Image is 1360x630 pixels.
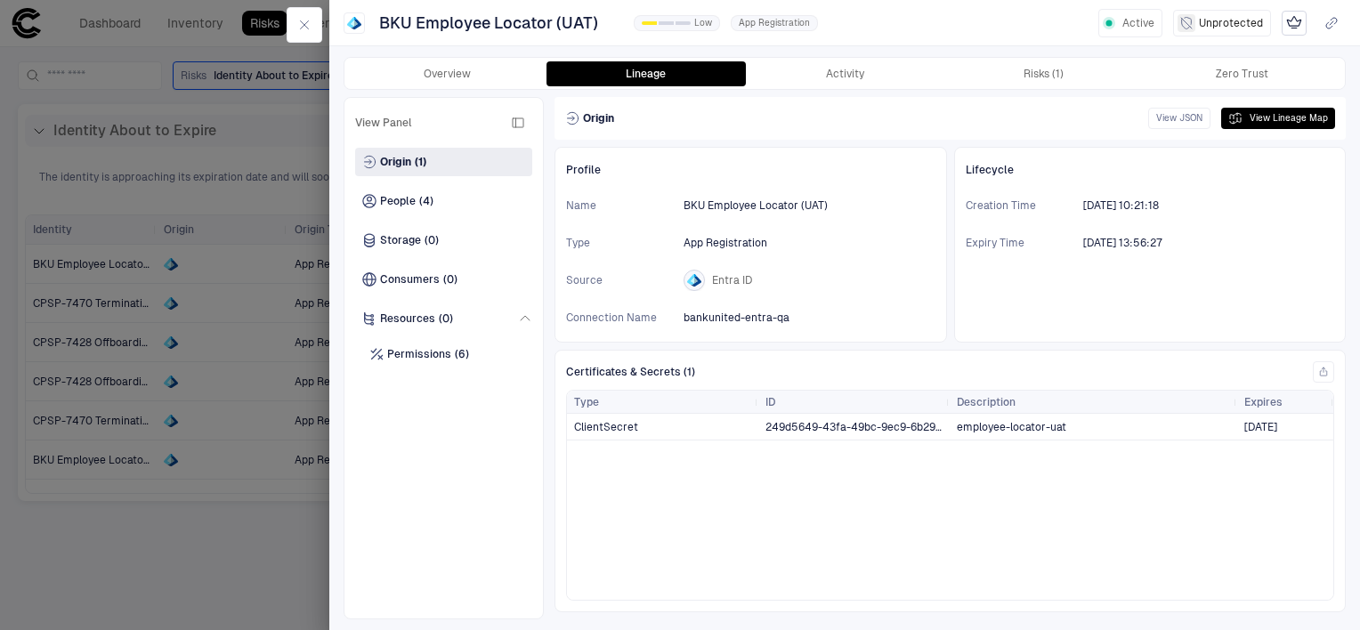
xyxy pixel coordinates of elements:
div: Entra ID [687,273,701,287]
span: Type [566,236,673,250]
div: 2 [676,21,691,25]
span: App Registration [684,236,767,250]
span: Unprotected [1199,16,1263,30]
span: Connection Name [566,311,673,325]
span: Resources [380,311,435,326]
button: Lineage [546,61,745,86]
div: Export [1318,367,1329,377]
span: Description [957,395,1016,409]
span: BKU Employee Locator (UAT) [379,12,598,34]
span: [DATE] [1244,421,1277,433]
span: Type [574,395,599,409]
span: Storage [380,233,421,247]
span: Creation Time [966,198,1073,213]
span: ClientSecret [574,421,638,433]
div: Risks (1) [1024,67,1064,81]
span: People [380,194,416,208]
button: BKU Employee Locator (UAT) [376,9,623,37]
button: 9/21/2025 17:56:27 (GMT+00:00 UTC) [1080,229,1187,257]
div: 9/21/2025 17:56:27 (GMT+00:00 UTC) [1083,236,1162,250]
span: [DATE] 13:56:27 [1083,236,1162,250]
div: Lifecycle [966,158,1335,182]
div: Resources(0) [355,304,532,333]
button: App Registration [680,229,792,257]
span: View Panel [355,116,412,130]
span: ID [765,395,775,409]
button: Entra ID [680,266,777,295]
div: Entra ID [347,16,361,30]
span: (4) [419,194,433,208]
span: bankunited-entra-qa [684,311,789,325]
span: (0) [443,272,457,287]
div: 1 [659,21,674,25]
button: View JSON [1148,108,1210,129]
span: Active [1122,16,1154,30]
div: Zero Trust [1216,67,1268,81]
div: Profile [566,158,935,182]
span: Permissions [387,347,451,361]
span: employee-locator-uat [957,421,1066,433]
div: 3/18/2025 14:21:18 (GMT+00:00 UTC) [1083,198,1159,213]
span: Origin [583,111,614,125]
span: Consumers [380,272,440,287]
span: App Registration [739,17,810,29]
span: Origin [380,155,411,169]
button: View Lineage Map [1221,108,1335,129]
span: (6) [455,347,469,361]
button: Activity [745,61,943,86]
span: Source [566,273,673,287]
span: Expires [1244,395,1283,409]
span: Entra ID [712,273,752,287]
span: 249d5649-43fa-49bc-9ec9-6b29359477e7 [765,421,986,433]
span: Expiry Time [966,236,1073,250]
span: Low [694,17,712,29]
div: 0 [642,21,657,25]
span: (1) [415,155,426,169]
span: Certificates & Secrets (1) [566,365,695,379]
button: Overview [348,61,546,86]
span: [DATE] 10:21:18 [1083,198,1159,213]
span: (0) [425,233,439,247]
button: BKU Employee Locator (UAT) [680,191,853,220]
button: bankunited-entra-qa [680,303,814,332]
div: Mark as Crown Jewel [1282,11,1307,36]
span: BKU Employee Locator (UAT) [684,198,828,213]
button: 3/18/2025 14:21:18 (GMT+00:00 UTC) [1080,191,1184,220]
span: Name [566,198,673,213]
span: (0) [439,311,453,326]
